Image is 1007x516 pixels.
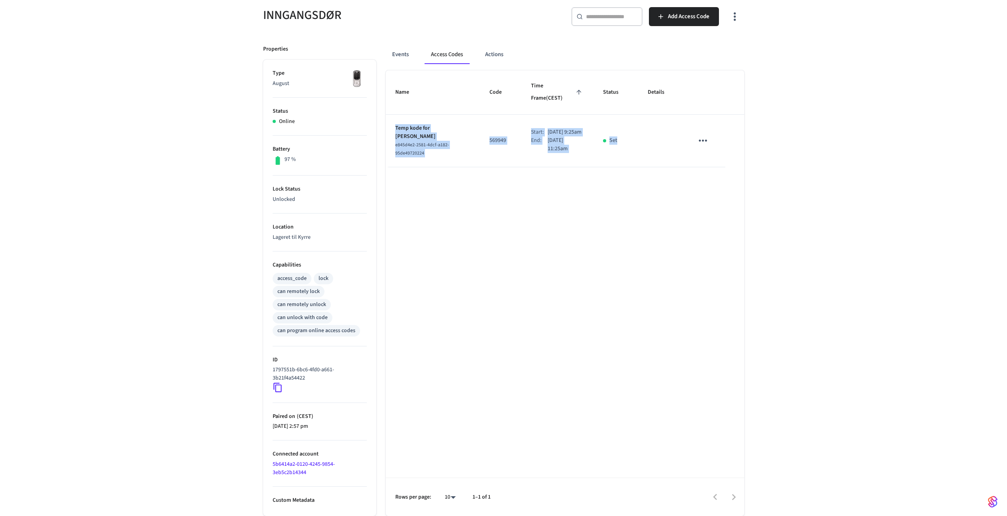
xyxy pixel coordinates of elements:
[263,45,288,53] p: Properties
[548,136,584,153] p: [DATE] 11:25am
[273,450,367,458] p: Connected account
[531,80,584,105] span: Time Frame(CEST)
[472,493,491,501] p: 1–1 of 1
[386,45,744,64] div: ant example
[273,145,367,153] p: Battery
[277,314,328,322] div: can unlock with code
[277,327,355,335] div: can program online access codes
[273,233,367,242] p: Lageret til Kyrre
[395,493,431,501] p: Rows per page:
[273,460,335,476] a: 5b6414a2-0120-4245-9854-3eb5c2b14344
[395,86,419,98] span: Name
[319,274,328,283] div: lock
[425,45,469,64] button: Access Codes
[386,70,744,167] table: sticky table
[531,128,548,136] div: Start:
[263,7,499,23] h5: INNGANGSDØR
[649,7,719,26] button: Add Access Code
[277,301,326,309] div: can remotely unlock
[441,491,460,503] div: 10
[273,185,367,193] p: Lock Status
[668,11,709,22] span: Add Access Code
[648,86,675,98] span: Details
[295,412,313,420] span: ( CEST )
[603,86,629,98] span: Status
[395,124,471,141] p: Temp kode for [PERSON_NAME]
[273,366,364,382] p: 1797551b-6bc6-4fd0-a661-3b21f4a54422
[279,117,295,126] p: Online
[273,107,367,115] p: Status
[273,223,367,231] p: Location
[273,195,367,204] p: Unlocked
[489,136,512,145] p: 569949
[273,261,367,269] p: Capabilities
[277,274,307,283] div: access_code
[988,495,998,508] img: SeamLogoGradient.69752ec5.svg
[479,45,510,64] button: Actions
[395,142,449,157] span: e845d4e2-2581-4dcf-a182-95de49720224
[273,79,367,88] p: August
[284,155,296,164] p: 97 %
[273,412,367,421] p: Paired on
[347,69,367,89] img: Yale Assure Touchscreen Wifi Smart Lock, Satin Nickel, Front
[489,86,512,98] span: Code
[386,45,415,64] button: Events
[273,422,367,431] p: [DATE] 2:57 pm
[277,287,320,296] div: can remotely lock
[273,69,367,77] p: Type
[273,496,367,505] p: Custom Metadata
[273,356,367,364] p: ID
[609,136,617,145] p: Set
[531,136,548,153] div: End:
[548,128,582,136] p: [DATE] 9:25am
